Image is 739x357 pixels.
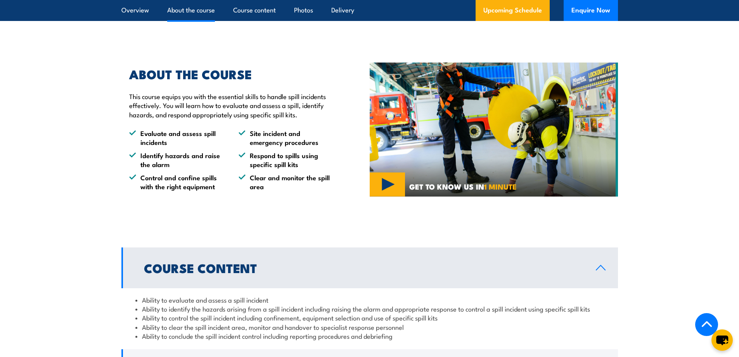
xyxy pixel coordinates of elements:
li: Ability to clear the spill incident area, monitor and handover to specialist response personnel [135,322,604,331]
li: Clear and monitor the spill area [239,173,334,191]
img: Confined Space Training Courses [370,63,618,197]
li: Identify hazards and raise the alarm [129,151,225,169]
li: Evaluate and assess spill incidents [129,129,225,147]
strong: 1 MINUTE [484,181,517,192]
span: GET TO KNOW US IN [409,183,517,190]
a: Course Content [121,247,618,288]
button: chat-button [711,329,733,351]
p: This course equips you with the essential skills to handle spill incidents effectively. You will ... [129,92,334,119]
li: Respond to spills using specific spill kits [239,151,334,169]
li: Control and confine spills with the right equipment [129,173,225,191]
li: Ability to control the spill incident including confinement, equipment selection and use of speci... [135,313,604,322]
li: Ability to conclude the spill incident control including reporting procedures and debriefing [135,331,604,340]
li: Site incident and emergency procedures [239,129,334,147]
li: Ability to evaluate and assess a spill incident [135,295,604,304]
li: Ability to identify the hazards arising from a spill incident including raising the alarm and app... [135,304,604,313]
h2: ABOUT THE COURSE [129,68,334,79]
h2: Course Content [144,262,583,273]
